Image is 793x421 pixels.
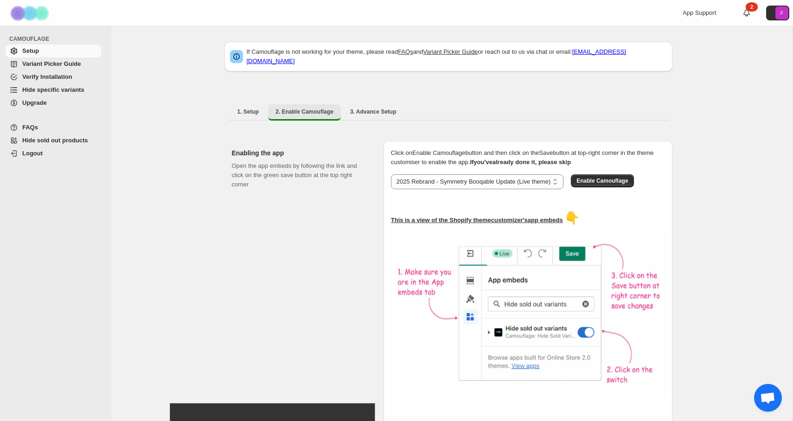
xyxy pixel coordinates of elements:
a: Verify Installation [6,70,101,83]
a: Hide specific variants [6,83,101,96]
span: App Support [683,9,716,16]
span: CAMOUFLAGE [9,35,105,43]
span: 3. Advance Setup [350,108,396,115]
span: FAQs [22,124,38,131]
a: 2 [742,8,751,18]
span: Variant Picker Guide [22,60,81,67]
a: Logout [6,147,101,160]
a: Variant Picker Guide [423,48,478,55]
span: Hide specific variants [22,86,84,93]
span: Avatar with initials F [775,6,788,19]
p: If Camouflage is not working for your theme, please read and or reach out to us via chat or email: [247,47,667,66]
a: Variant Picker Guide [6,57,101,70]
span: 👇 [564,211,579,225]
span: Verify Installation [22,73,72,80]
a: Setup [6,45,101,57]
text: F [780,10,784,16]
p: Click on Enable Camouflage button and then click on the Save button at top-right corner in the th... [391,148,665,167]
span: Enable Camouflage [576,177,628,185]
button: Enable Camouflage [571,174,633,187]
u: This is a view of the Shopify theme customizer's app embeds [391,217,563,223]
img: Camouflage [7,0,54,26]
span: 2. Enable Camouflage [275,108,333,115]
button: Avatar with initials F [766,6,789,20]
a: FAQs [6,121,101,134]
span: Setup [22,47,39,54]
span: Upgrade [22,99,47,106]
div: 2 [746,2,758,12]
a: Open chat [754,384,782,412]
span: Hide sold out products [22,137,88,144]
span: Logout [22,150,43,157]
a: Enable Camouflage [571,177,633,184]
span: 1. Setup [237,108,259,115]
a: Upgrade [6,96,101,109]
h2: Enabling the app [232,148,369,158]
img: camouflage-enable [391,232,669,395]
b: If you've already done it, please skip [470,159,571,166]
a: Hide sold out products [6,134,101,147]
a: FAQs [398,48,413,55]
